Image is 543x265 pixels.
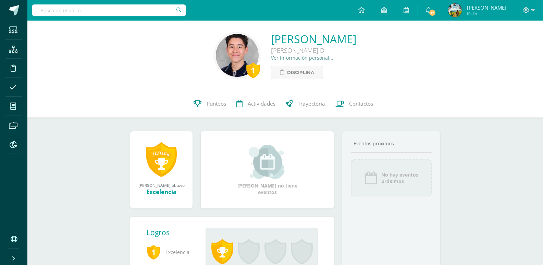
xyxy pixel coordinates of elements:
[147,243,195,262] span: Excelencia
[249,145,286,179] img: event_small.png
[467,4,506,11] span: [PERSON_NAME]
[271,55,333,61] a: Ver información personal...
[298,100,325,107] span: Trayectoria
[137,188,186,196] div: Excelencia
[147,228,200,237] div: Logros
[429,9,436,16] span: 17
[233,145,302,195] div: [PERSON_NAME] no tiene eventos
[32,4,186,16] input: Busca un usuario...
[248,100,275,107] span: Actividades
[231,90,281,118] a: Actividades
[349,100,373,107] span: Contactos
[246,62,260,78] div: 1
[271,32,356,46] a: [PERSON_NAME]
[351,140,432,147] div: Eventos próximos
[137,182,186,188] div: [PERSON_NAME] obtuvo
[364,171,378,185] img: event_icon.png
[467,10,506,16] span: Mi Perfil
[281,90,330,118] a: Trayectoria
[216,34,259,77] img: 40af20d7491cc24c088af30a88bdb798.png
[448,3,462,17] img: 68dc05d322f312bf24d9602efa4c3a00.png
[271,46,356,55] div: [PERSON_NAME] D
[330,90,378,118] a: Contactos
[271,66,323,79] a: Disciplina
[188,90,231,118] a: Punteos
[207,100,226,107] span: Punteos
[147,244,160,260] span: 1
[287,66,314,79] span: Disciplina
[381,171,418,184] span: No hay eventos próximos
